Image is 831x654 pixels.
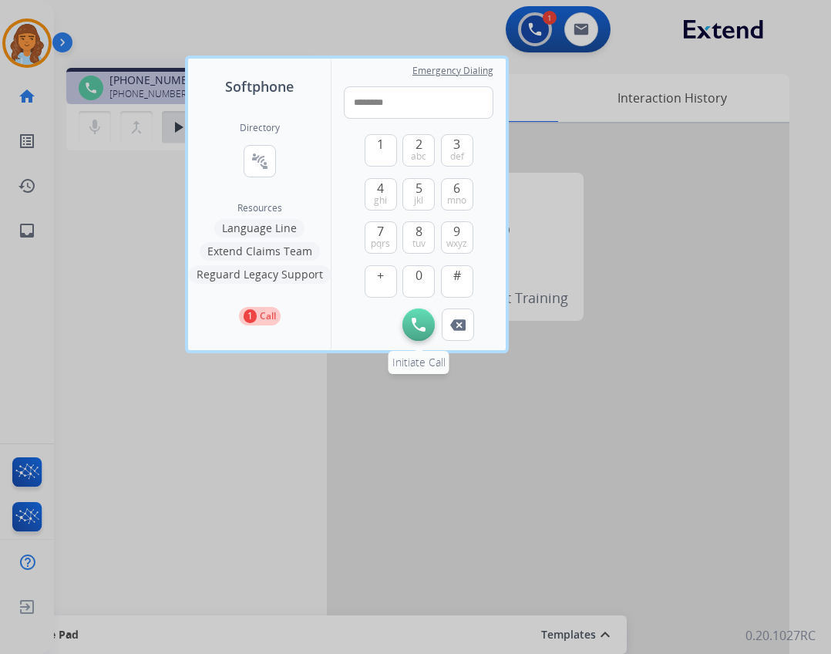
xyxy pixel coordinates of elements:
[450,150,464,163] span: def
[745,626,816,645] p: 0.20.1027RC
[244,309,257,323] p: 1
[441,265,473,298] button: #
[214,219,304,238] button: Language Line
[402,134,435,167] button: 2abc
[260,309,276,323] p: Call
[251,152,269,170] mat-icon: connect_without_contact
[453,179,460,197] span: 6
[414,194,423,207] span: jkl
[402,221,435,254] button: 8tuv
[392,355,446,369] span: Initiate Call
[239,307,281,325] button: 1Call
[415,266,422,285] span: 0
[402,308,435,341] button: Initiate Call
[453,266,461,285] span: #
[412,318,426,332] img: call-button
[237,202,282,214] span: Resources
[200,242,320,261] button: Extend Claims Team
[402,265,435,298] button: 0
[453,135,460,153] span: 3
[377,179,384,197] span: 4
[225,76,294,97] span: Softphone
[365,221,397,254] button: 7pqrs
[240,122,280,134] h2: Directory
[446,238,467,250] span: wxyz
[377,266,384,285] span: +
[374,194,387,207] span: ghi
[441,178,473,211] button: 6mno
[450,319,466,331] img: call-button
[377,135,384,153] span: 1
[365,265,397,298] button: +
[412,238,426,250] span: tuv
[415,222,422,241] span: 8
[402,178,435,211] button: 5jkl
[415,179,422,197] span: 5
[441,134,473,167] button: 3def
[377,222,384,241] span: 7
[365,134,397,167] button: 1
[415,135,422,153] span: 2
[441,221,473,254] button: 9wxyz
[412,65,493,77] span: Emergency Dialing
[447,194,466,207] span: mno
[365,178,397,211] button: 4ghi
[371,238,390,250] span: pqrs
[189,265,331,284] button: Reguard Legacy Support
[411,150,426,163] span: abc
[453,222,460,241] span: 9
